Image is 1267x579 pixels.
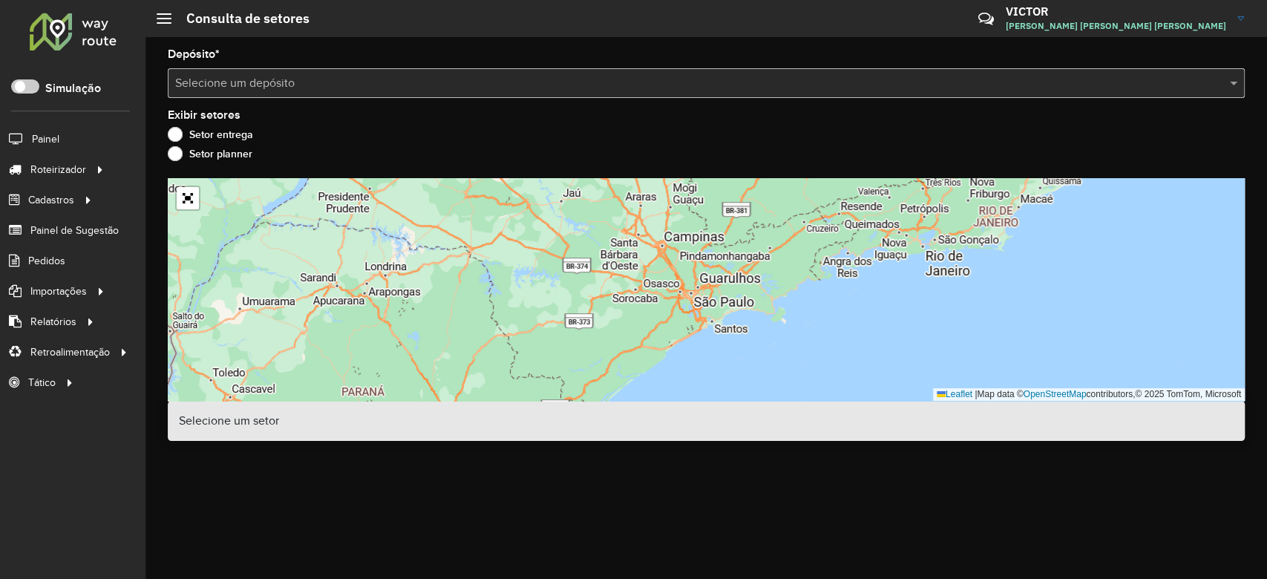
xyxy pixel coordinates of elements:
a: Leaflet [937,389,972,399]
div: Selecione um setor [168,401,1245,441]
a: Abrir mapa em tela cheia [177,187,199,209]
label: Depósito [168,45,220,63]
span: Pedidos [28,253,65,269]
span: [PERSON_NAME] [PERSON_NAME] [PERSON_NAME] [1006,19,1226,33]
span: Roteirizador [30,162,86,177]
span: Retroalimentação [30,344,110,360]
label: Simulação [45,79,101,97]
label: Exibir setores [168,106,240,124]
h2: Consulta de setores [171,10,310,27]
a: Contato Rápido [970,3,1002,35]
label: Setor entrega [168,127,253,142]
span: Importações [30,284,87,299]
span: Cadastros [28,192,74,208]
span: Painel de Sugestão [30,223,119,238]
span: Tático [28,375,56,390]
a: OpenStreetMap [1024,389,1087,399]
label: Setor planner [168,146,252,161]
span: Relatórios [30,314,76,330]
h3: VICTOR [1006,4,1226,19]
span: Painel [32,131,59,147]
div: Map data © contributors,© 2025 TomTom, Microsoft [933,388,1245,401]
span: | [975,389,977,399]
